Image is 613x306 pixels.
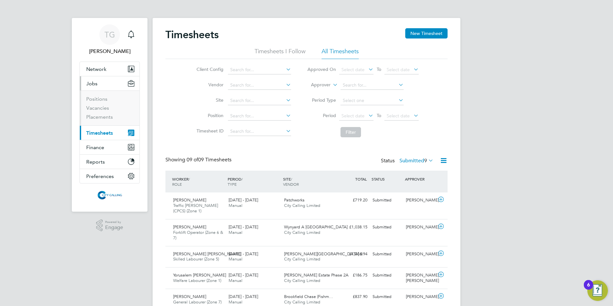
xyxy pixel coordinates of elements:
div: 6 [587,285,590,293]
a: Go to home page [80,190,140,200]
span: Manual [229,278,242,283]
span: Select date [387,67,410,72]
div: £1,038.15 [337,222,370,233]
span: 09 Timesheets [187,157,231,163]
div: WORKER [171,173,226,190]
span: Welfare Labourer (Zone 1) [173,278,221,283]
span: Reports [86,159,105,165]
span: TYPE [228,182,237,187]
span: TG [105,30,115,39]
label: Period Type [307,97,336,103]
span: Engage [105,225,123,230]
div: [PERSON_NAME] [PERSON_NAME] [403,270,437,286]
span: [PERSON_NAME] [PERSON_NAME] [173,251,240,257]
span: To [375,65,383,73]
span: [PERSON_NAME] [173,294,206,299]
div: Submitted [370,195,403,206]
span: Jobs [86,81,97,87]
span: Skilled Labourer (Zone 5) [173,256,219,262]
span: Timesheets [86,130,113,136]
img: citycalling-logo-retina.png [96,190,123,200]
span: 09 of [187,157,198,163]
span: / [291,176,292,182]
span: City Calling Limited [284,203,320,208]
span: [PERSON_NAME][GEOGRAPHIC_DATA] 8 [284,251,363,257]
div: Showing [165,157,233,163]
input: Search for... [340,81,404,90]
div: PERIOD [226,173,281,190]
span: Manual [229,256,242,262]
div: SITE [281,173,337,190]
span: Select date [341,113,365,119]
label: Timesheet ID [195,128,223,134]
a: Positions [86,96,107,102]
div: Submitted [370,249,403,259]
button: Timesheets [80,126,139,140]
div: Submitted [370,222,403,233]
button: Network [80,62,139,76]
span: Network [86,66,106,72]
span: [PERSON_NAME] [173,224,206,230]
input: Search for... [228,112,291,121]
span: [DATE] - [DATE] [229,251,258,257]
div: [PERSON_NAME] [403,249,437,259]
span: [DATE] - [DATE] [229,224,258,230]
li: Timesheets I Follow [255,47,306,59]
input: Search for... [228,127,291,136]
span: Traffic [PERSON_NAME] (CPCS) (Zone 1) [173,203,218,214]
span: Finance [86,144,104,150]
span: [DATE] - [DATE] [229,197,258,203]
label: Vendor [195,82,223,88]
span: Brookfield Chase (Fishm… [284,294,333,299]
li: All Timesheets [322,47,359,59]
span: [PERSON_NAME] Estate Phase 2A [284,272,348,278]
div: [PERSON_NAME] [403,222,437,233]
a: TG[PERSON_NAME] [80,24,140,55]
span: Patchworks [284,197,305,203]
span: To [375,111,383,120]
span: City Calling Limited [284,256,320,262]
button: New Timesheet [405,28,448,38]
span: Yorusalem [PERSON_NAME] [173,272,226,278]
span: Preferences [86,173,114,179]
div: [PERSON_NAME] [403,292,437,302]
label: Period [307,113,336,118]
span: / [189,176,190,182]
span: ROLE [172,182,182,187]
button: Reports [80,155,139,169]
span: City Calling Limited [284,299,320,305]
span: TOTAL [355,176,367,182]
a: Placements [86,114,113,120]
div: STATUS [370,173,403,185]
div: Submitted [370,270,403,281]
span: [DATE] - [DATE] [229,272,258,278]
a: Powered byEngage [96,219,123,232]
span: [DATE] - [DATE] [229,294,258,299]
div: £186.75 [337,270,370,281]
span: Forklift Operator (Zone 6 & 7) [173,230,223,241]
span: Wynyard A [GEOGRAPHIC_DATA] [284,224,348,230]
button: Jobs [80,76,139,90]
button: Preferences [80,169,139,183]
nav: Main navigation [72,18,147,212]
input: Search for... [228,96,291,105]
div: £837.90 [337,292,370,302]
span: Toby Gibbs [80,47,140,55]
label: Position [195,113,223,118]
label: Approved On [307,66,336,72]
input: Search for... [228,81,291,90]
div: APPROVER [403,173,437,185]
span: 9 [424,157,427,164]
button: Filter [340,127,361,137]
span: VENDOR [283,182,299,187]
button: Finance [80,140,139,154]
span: Select date [341,67,365,72]
span: Manual [229,299,242,305]
div: [PERSON_NAME] [403,195,437,206]
span: Powered by [105,219,123,225]
span: Select date [387,113,410,119]
span: City Calling Limited [284,278,320,283]
label: Site [195,97,223,103]
button: Open Resource Center, 6 new notifications [587,280,608,301]
span: City Calling Limited [284,230,320,235]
